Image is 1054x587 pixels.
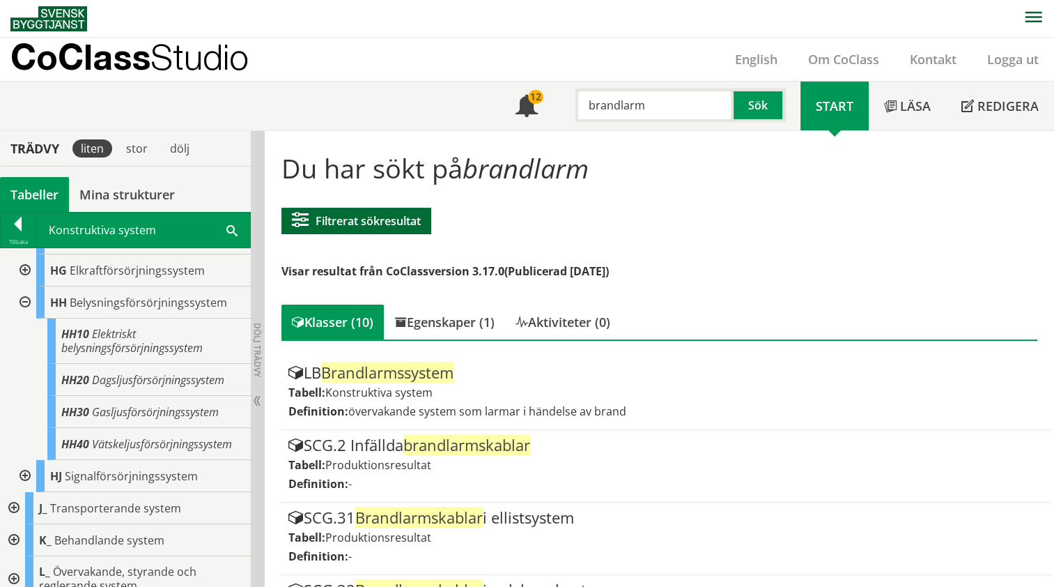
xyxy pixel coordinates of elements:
[226,222,238,237] span: Sök i tabellen
[348,404,626,419] span: övervakande system som larmar i händelse av brand
[288,476,348,491] label: Definition:
[54,533,164,548] span: Behandlande system
[734,89,785,122] button: Sök
[118,139,156,158] div: stor
[10,6,87,31] img: Svensk Byggtjänst
[977,98,1039,114] span: Redigera
[800,82,869,130] a: Start
[900,98,931,114] span: Läsa
[50,501,181,516] span: Transporterande system
[946,82,1054,130] a: Redigera
[281,264,504,279] span: Visar resultat från CoClassversion 3.17.0
[325,385,433,400] span: Konstruktiva system
[70,263,205,278] span: Elkraftförsörjningssystem
[463,150,589,186] span: brandlarm
[321,362,454,383] span: Brandlarmssystem
[162,139,198,158] div: dölj
[575,89,734,122] input: Sök
[3,141,67,156] div: Trädvy
[288,437,1045,454] div: SCG.2 Infällda
[288,404,348,419] label: Definition:
[894,51,972,68] a: Kontakt
[1,236,36,247] div: Tillbaka
[92,372,224,388] span: Dagsljusförsörjningssystem
[10,49,249,65] p: CoClass
[500,82,553,130] a: 12
[39,501,47,516] span: J_
[61,326,203,356] span: Elektriskt belysningsförsörjningssystem
[505,305,621,340] div: Aktiviteter (0)
[325,530,431,545] span: Produktionsresultat
[61,436,89,452] span: HH40
[869,82,946,130] a: Läsa
[528,90,543,104] div: 12
[50,295,67,310] span: HH
[384,305,505,340] div: Egenskaper (1)
[251,323,263,377] span: Dölj trädvy
[281,153,1038,183] h1: Du har sökt på
[325,457,431,473] span: Produktionsresultat
[288,530,325,545] label: Tabell:
[150,36,249,77] span: Studio
[403,434,530,455] span: brandlarmskablar
[288,385,325,400] label: Tabell:
[288,510,1045,526] div: SCG.31 i ellistsystem
[36,213,250,247] div: Konstruktiva system
[720,51,793,68] a: English
[288,365,1045,381] div: LB
[10,38,279,81] a: CoClassStudio
[504,264,609,279] span: (Publicerad [DATE])
[281,305,384,340] div: Klasser (10)
[972,51,1054,68] a: Logga ut
[50,263,67,278] span: HG
[92,436,232,452] span: Vätskeljusförsörjningssystem
[70,295,227,310] span: Belysningsförsörjningssystem
[288,457,325,473] label: Tabell:
[816,98,853,114] span: Start
[39,564,50,579] span: L_
[39,533,52,548] span: K_
[69,177,185,212] a: Mina strukturer
[288,549,348,564] label: Definition:
[61,404,89,420] span: HH30
[61,372,89,388] span: HH20
[72,139,112,158] div: liten
[92,404,219,420] span: Gasljusförsörjningssystem
[793,51,894,68] a: Om CoClass
[516,96,538,119] span: Notifikationer
[348,549,352,564] span: -
[65,468,198,484] span: Signalförsörjningssystem
[281,208,431,234] button: Filtrerat sökresultat
[61,326,89,342] span: HH10
[50,468,62,484] span: HJ
[355,507,483,528] span: Brandlarmskablar
[348,476,352,491] span: -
